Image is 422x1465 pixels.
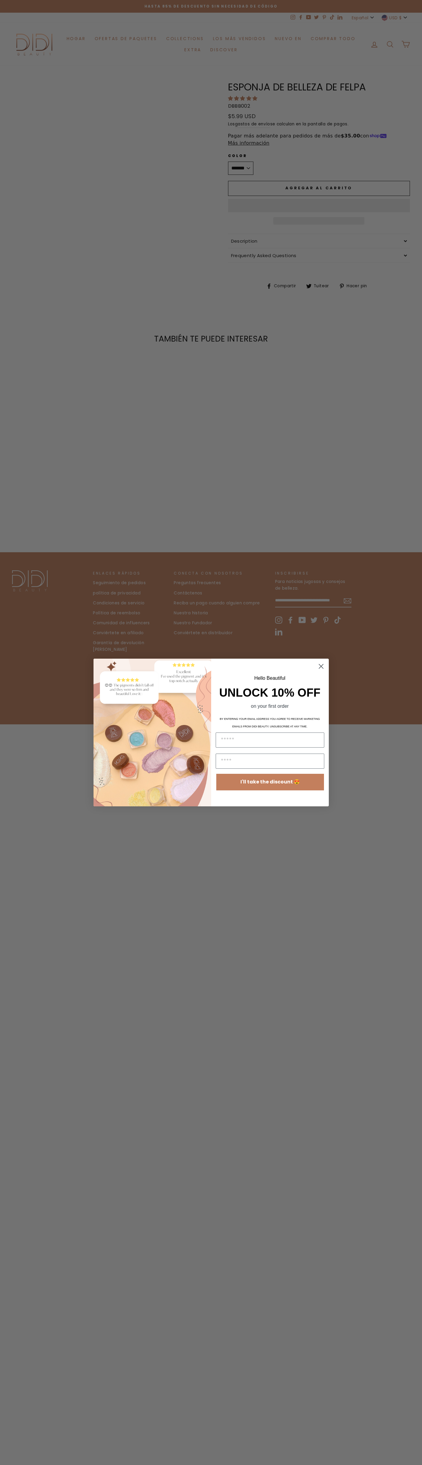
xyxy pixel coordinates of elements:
span: on your first order [251,704,289,709]
input: Name [216,754,324,769]
button: I'll take the discount 😍 [216,774,324,790]
input: Email [216,732,324,748]
button: Close dialog [316,661,326,672]
span: Hello Beautiful [254,676,285,681]
span: UNLOCK 10% OFF [219,686,321,699]
span: BY ENTERING YOUR EMAIL ADDRESS YOU AGREE TO RECEIVE MARKETING EMAILS FROM DIDI BEAUTY. UNSUBSCRIB... [220,717,320,728]
img: 0dd5236a-0aa8-453d-99f7-470cb89382e6.png [94,659,211,806]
